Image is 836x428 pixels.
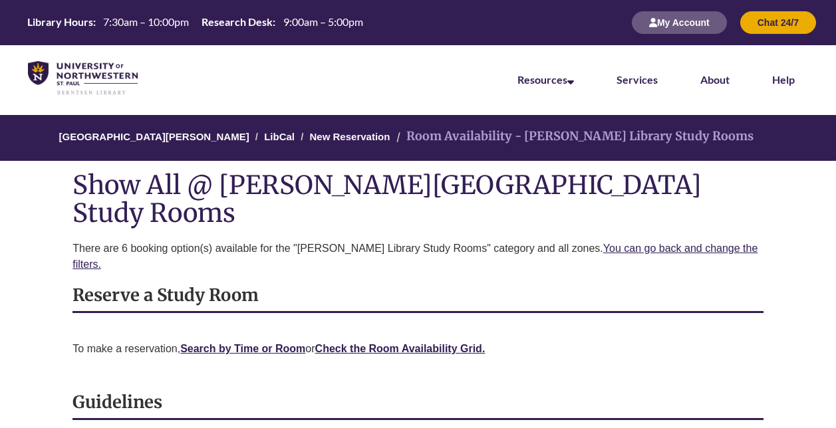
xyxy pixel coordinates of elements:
a: Resources [517,73,574,86]
h1: Show All @ [PERSON_NAME][GEOGRAPHIC_DATA] Study Rooms [72,171,763,227]
a: Search by Time or Room [180,343,305,354]
a: Hours Today [22,15,368,31]
span: 7:30am – 10:00pm [103,15,189,28]
a: New Reservation [310,131,390,142]
a: My Account [632,17,727,28]
th: Research Desk: [196,15,277,29]
nav: Breadcrumb [72,115,763,161]
a: You can go back and change the filters. [72,243,758,270]
strong: Guidelines [72,391,162,413]
img: UNWSP Library Logo [28,61,138,96]
a: [GEOGRAPHIC_DATA][PERSON_NAME] [59,131,249,142]
table: Hours Today [22,15,368,29]
a: About [700,73,730,86]
a: Chat 24/7 [740,17,816,28]
button: Chat 24/7 [740,11,816,34]
a: LibCal [264,131,295,142]
th: Library Hours: [22,15,98,29]
a: Help [772,73,795,86]
p: To make a reservation, or [72,341,763,357]
a: Services [617,73,658,86]
a: Check the Room Availability Grid. [315,343,486,354]
li: Room Availability - [PERSON_NAME] Library Study Rooms [393,127,754,146]
button: My Account [632,11,727,34]
span: 9:00am – 5:00pm [283,15,363,28]
p: There are 6 booking option(s) available for the "[PERSON_NAME] Library Study Rooms" category and ... [72,241,763,272]
strong: Reserve a Study Room [72,284,259,306]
